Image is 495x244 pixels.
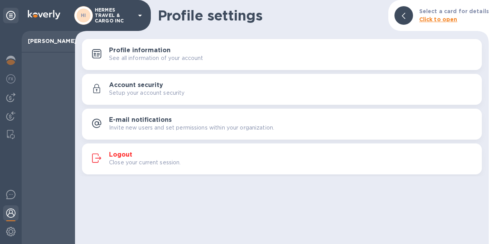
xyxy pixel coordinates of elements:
b: HI [81,12,86,18]
img: Logo [28,10,60,19]
button: E-mail notificationsInvite new users and set permissions within your organization. [82,109,482,140]
p: [PERSON_NAME] [28,37,69,45]
h3: Account security [109,82,163,89]
p: See all information of your account [109,54,203,62]
b: Click to open [419,16,457,22]
p: Close your current session. [109,159,181,167]
img: Foreign exchange [6,74,15,84]
h1: Profile settings [158,7,382,24]
p: Setup your account security [109,89,185,97]
button: Profile informationSee all information of your account [82,39,482,70]
h3: Profile information [109,47,171,54]
p: HERMES TRAVEL & CARGO INC [95,7,133,24]
h3: E-mail notifications [109,116,172,124]
h3: Logout [109,151,132,159]
button: LogoutClose your current session. [82,143,482,174]
b: Select a card for details [419,8,489,14]
div: Unpin categories [3,8,19,23]
button: Account securitySetup your account security [82,74,482,105]
p: Invite new users and set permissions within your organization. [109,124,274,132]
